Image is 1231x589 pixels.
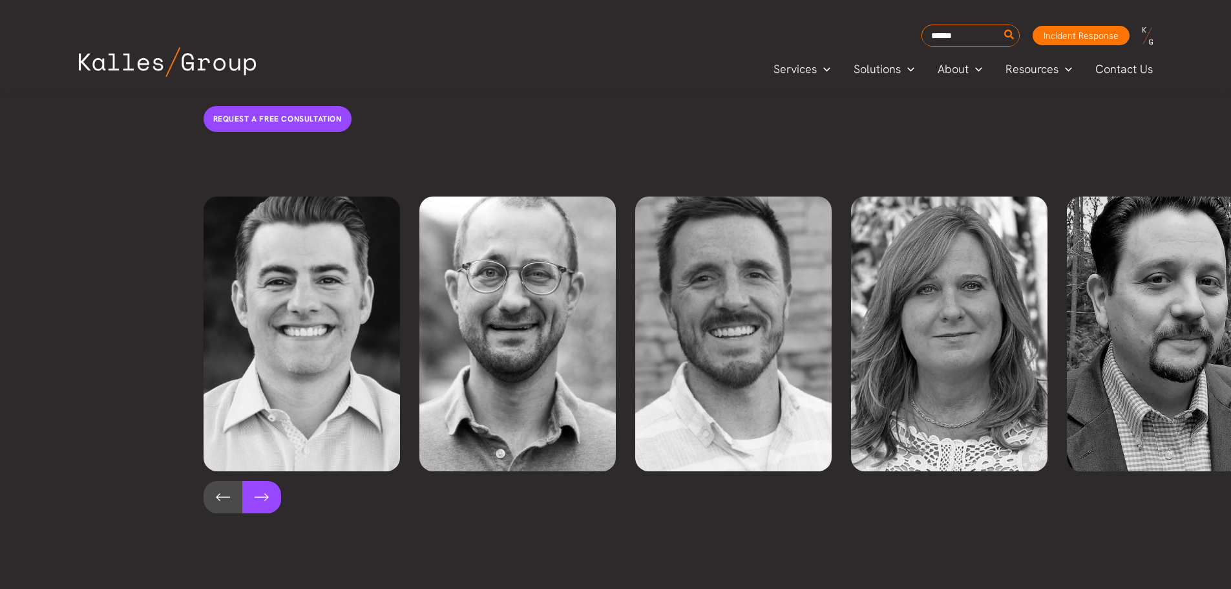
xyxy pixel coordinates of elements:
[213,114,342,124] span: Request a free consultation
[994,59,1084,79] a: ResourcesMenu Toggle
[1095,59,1153,79] span: Contact Us
[1033,26,1130,45] a: Incident Response
[762,58,1165,80] nav: Primary Site Navigation
[926,59,994,79] a: AboutMenu Toggle
[1084,59,1166,79] a: Contact Us
[901,59,914,79] span: Menu Toggle
[1058,59,1072,79] span: Menu Toggle
[1002,25,1018,46] button: Search
[969,59,982,79] span: Menu Toggle
[842,59,926,79] a: SolutionsMenu Toggle
[1005,59,1058,79] span: Resources
[79,47,256,77] img: Kalles Group
[773,59,817,79] span: Services
[854,59,901,79] span: Solutions
[817,59,830,79] span: Menu Toggle
[938,59,969,79] span: About
[204,106,352,132] a: Request a free consultation
[762,59,842,79] a: ServicesMenu Toggle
